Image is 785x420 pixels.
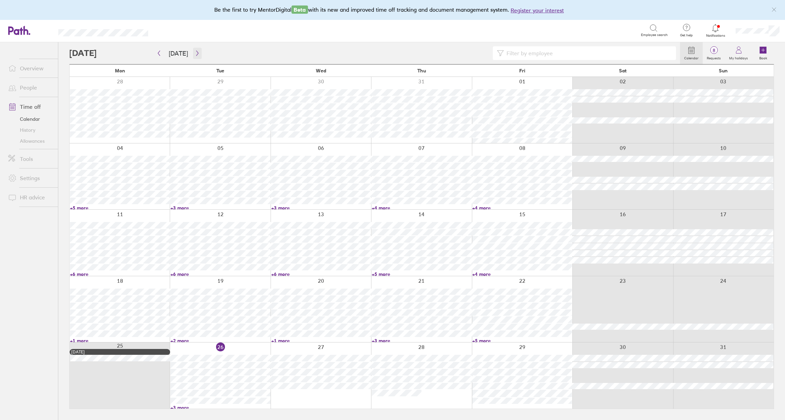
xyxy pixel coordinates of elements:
[752,42,774,64] a: Book
[115,68,125,73] span: Mon
[472,338,572,344] a: +5 more
[70,271,170,277] a: +6 more
[725,42,752,64] a: My holidays
[271,205,371,211] a: +3 more
[3,81,58,94] a: People
[719,68,728,73] span: Sun
[519,68,525,73] span: Fri
[3,190,58,204] a: HR advice
[70,338,170,344] a: +1 more
[755,54,771,60] label: Book
[71,350,168,354] div: [DATE]
[472,271,572,277] a: +4 more
[170,205,270,211] a: +3 more
[3,136,58,147] a: Allowances
[167,27,184,33] div: Search
[170,338,270,344] a: +2 more
[216,68,224,73] span: Tue
[372,338,472,344] a: +3 more
[271,338,371,344] a: +1 more
[704,34,727,38] span: Notifications
[703,42,725,64] a: 8Requests
[703,54,725,60] label: Requests
[271,271,371,277] a: +6 more
[3,100,58,114] a: Time off
[292,5,308,14] span: Beta
[163,48,193,59] button: [DATE]
[170,271,270,277] a: +6 more
[316,68,326,73] span: Wed
[214,5,571,14] div: Be the first to try MentorDigital with its new and improved time off tracking and document manage...
[3,125,58,136] a: History
[641,33,668,37] span: Employee search
[504,47,672,60] input: Filter by employee
[472,205,572,211] a: +4 more
[703,48,725,53] span: 8
[704,23,727,38] a: Notifications
[511,6,564,14] button: Register your interest
[3,171,58,185] a: Settings
[725,54,752,60] label: My holidays
[417,68,426,73] span: Thu
[372,205,472,211] a: +4 more
[372,271,472,277] a: +5 more
[680,54,703,60] label: Calendar
[680,42,703,64] a: Calendar
[3,152,58,166] a: Tools
[70,205,170,211] a: +5 more
[170,405,270,411] a: +3 more
[3,114,58,125] a: Calendar
[619,68,627,73] span: Sat
[3,61,58,75] a: Overview
[675,33,698,37] span: Get help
